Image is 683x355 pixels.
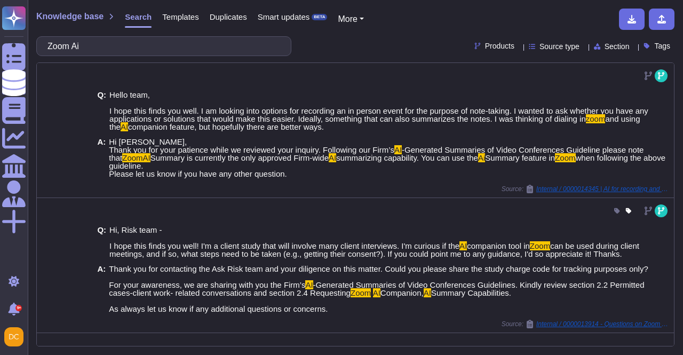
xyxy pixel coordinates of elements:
[210,13,247,21] span: Duplicates
[485,153,555,162] span: Summary feature in
[424,288,431,297] mark: AI
[162,13,198,21] span: Templates
[536,186,670,192] span: Internal / 0000014345 | AI for recording and note-taking
[4,327,23,346] img: user
[502,185,670,193] span: Source:
[351,288,371,297] mark: Zoom
[485,42,514,50] span: Products
[373,288,380,297] mark: AI
[502,320,670,328] span: Source:
[2,325,31,349] button: user
[329,153,336,162] mark: AI
[97,226,106,258] b: Q:
[121,122,128,131] mark: AI
[338,14,357,23] span: More
[109,264,648,289] span: Thank you for contacting the Ask Risk team and your diligence on this matter. Could you please sh...
[109,145,644,162] span: -Generated Summaries of Video Conferences Guideline please note that
[97,138,106,178] b: A:
[125,13,152,21] span: Search
[654,42,670,50] span: Tags
[336,153,478,162] span: summarizing capability. You can use the
[530,241,550,250] mark: Zoom
[536,321,670,327] span: Internal / 0000013914 - Questions on Zoom AI companion
[312,14,327,20] div: BETA
[97,265,106,313] b: A:
[258,13,310,21] span: Smart updates
[459,241,467,250] mark: AI
[109,114,640,131] span: and using the
[150,153,329,162] span: Summary is currently the only approved Firm-wide
[605,43,630,50] span: Section
[15,305,22,311] div: 9+
[97,91,106,131] b: Q:
[36,12,104,21] span: Knowledge base
[555,153,575,162] mark: Zoom
[394,145,402,154] mark: AI
[478,153,485,162] mark: Ai
[539,43,579,50] span: Source type
[109,280,644,297] span: -Generated Summaries of Video Conferences Guidelines. Kindly review section 2.2 Permitted cases-c...
[122,153,150,162] mark: ZoomAI
[467,241,530,250] span: companion tool in
[305,280,313,289] mark: AI
[109,241,639,258] span: can be used during client meetings, and if so, what steps need to be taken (e.g., getting their c...
[109,137,394,154] span: Hi [PERSON_NAME], Thank you for your patience while we reviewed your inquiry. Following our Firm’s
[586,114,606,123] mark: zoom
[109,90,648,123] span: Hello team, I hope this finds you well. I am looking into options for recording an in person even...
[42,37,280,56] input: Search a question or template...
[338,13,364,26] button: More
[109,153,665,178] span: when following the above guideline. Please let us know if you have any other question.
[109,225,459,250] span: Hi, Risk team - I hope this finds you well! I'm a client study that will involve many client inte...
[380,288,424,297] span: Companion,
[128,122,324,131] span: companion feature, but hopefully there are better ways.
